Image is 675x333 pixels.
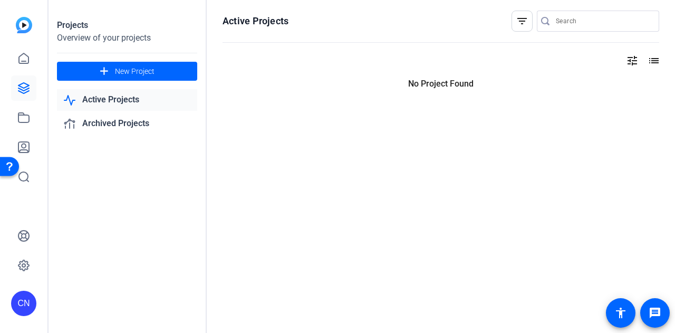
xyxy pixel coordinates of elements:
mat-icon: list [647,54,659,67]
img: blue-gradient.svg [16,17,32,33]
button: New Project [57,62,197,81]
mat-icon: add [98,65,111,78]
div: CN [11,291,36,316]
a: Archived Projects [57,113,197,135]
span: New Project [115,66,155,77]
a: Active Projects [57,89,197,111]
mat-icon: filter_list [516,15,528,27]
h1: Active Projects [223,15,288,27]
p: No Project Found [223,78,659,90]
mat-icon: message [649,307,661,319]
mat-icon: accessibility [614,307,627,319]
input: Search [556,15,651,27]
div: Overview of your projects [57,32,197,44]
div: Projects [57,19,197,32]
mat-icon: tune [626,54,639,67]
